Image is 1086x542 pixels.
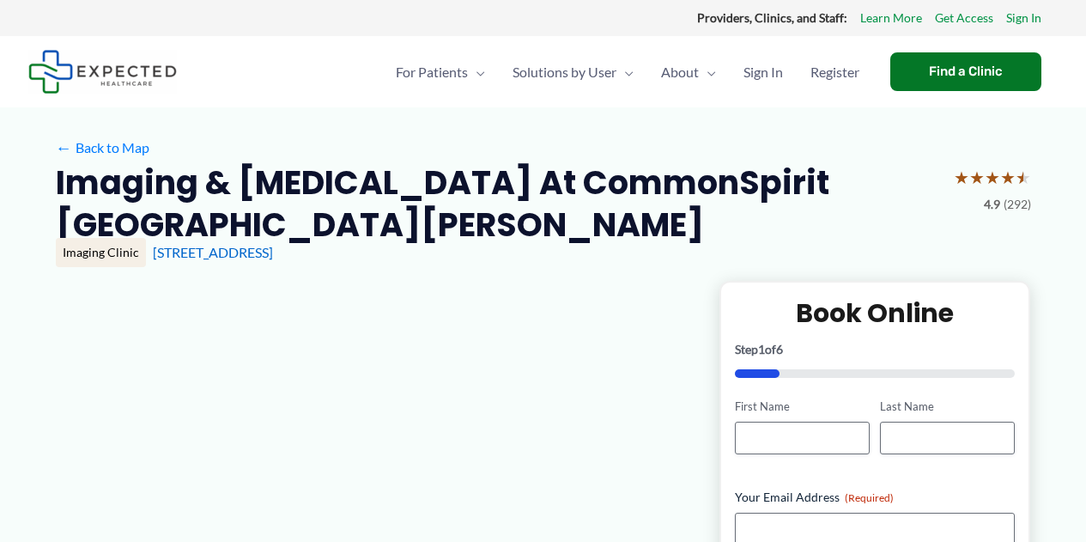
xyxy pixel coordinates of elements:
[56,238,146,267] div: Imaging Clinic
[776,342,783,356] span: 6
[880,399,1015,415] label: Last Name
[56,161,940,247] h2: Imaging & [MEDICAL_DATA] at CommonSpirit [GEOGRAPHIC_DATA][PERSON_NAME]
[396,42,468,102] span: For Patients
[1004,193,1031,216] span: (292)
[845,491,894,504] span: (Required)
[56,139,72,155] span: ←
[1016,161,1031,193] span: ★
[735,344,1016,356] p: Step of
[730,42,797,102] a: Sign In
[890,52,1041,91] a: Find a Clinic
[1006,7,1041,29] a: Sign In
[860,7,922,29] a: Learn More
[735,399,870,415] label: First Name
[810,42,859,102] span: Register
[758,342,765,356] span: 1
[969,161,985,193] span: ★
[56,135,149,161] a: ←Back to Map
[985,161,1000,193] span: ★
[699,42,716,102] span: Menu Toggle
[743,42,783,102] span: Sign In
[382,42,873,102] nav: Primary Site Navigation
[647,42,730,102] a: AboutMenu Toggle
[499,42,647,102] a: Solutions by UserMenu Toggle
[935,7,993,29] a: Get Access
[468,42,485,102] span: Menu Toggle
[616,42,634,102] span: Menu Toggle
[1000,161,1016,193] span: ★
[797,42,873,102] a: Register
[153,244,273,260] a: [STREET_ADDRESS]
[735,489,1016,506] label: Your Email Address
[28,50,177,94] img: Expected Healthcare Logo - side, dark font, small
[697,10,847,25] strong: Providers, Clinics, and Staff:
[735,296,1016,330] h2: Book Online
[513,42,616,102] span: Solutions by User
[984,193,1000,216] span: 4.9
[954,161,969,193] span: ★
[661,42,699,102] span: About
[382,42,499,102] a: For PatientsMenu Toggle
